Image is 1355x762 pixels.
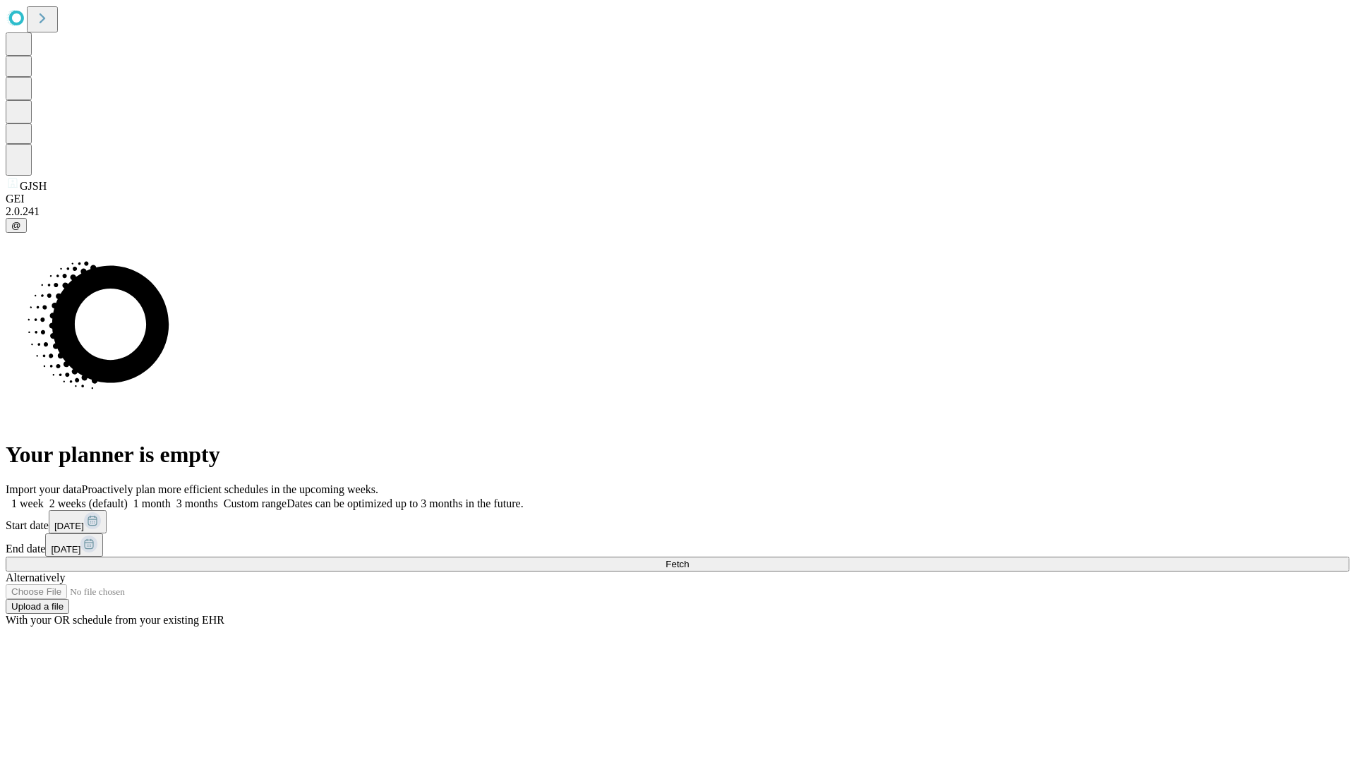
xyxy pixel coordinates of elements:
span: GJSH [20,180,47,192]
span: 1 month [133,497,171,509]
div: GEI [6,193,1349,205]
button: [DATE] [49,510,107,533]
span: With your OR schedule from your existing EHR [6,614,224,626]
button: [DATE] [45,533,103,557]
span: Custom range [224,497,287,509]
h1: Your planner is empty [6,442,1349,468]
div: End date [6,533,1349,557]
span: Dates can be optimized up to 3 months in the future. [287,497,523,509]
span: Proactively plan more efficient schedules in the upcoming weeks. [82,483,378,495]
span: [DATE] [51,544,80,555]
button: Fetch [6,557,1349,571]
button: Upload a file [6,599,69,614]
span: Import your data [6,483,82,495]
span: 2 weeks (default) [49,497,128,509]
div: 2.0.241 [6,205,1349,218]
span: @ [11,220,21,231]
div: Start date [6,510,1349,533]
span: [DATE] [54,521,84,531]
span: Alternatively [6,571,65,583]
span: 3 months [176,497,218,509]
span: Fetch [666,559,689,569]
span: 1 week [11,497,44,509]
button: @ [6,218,27,233]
